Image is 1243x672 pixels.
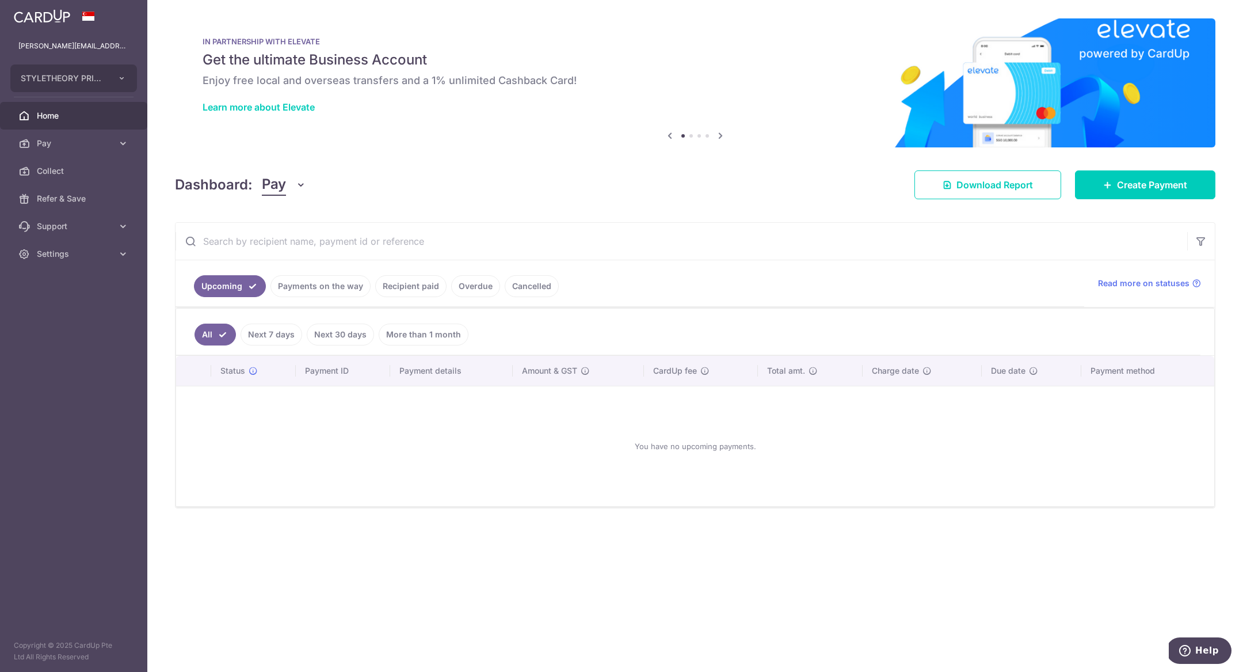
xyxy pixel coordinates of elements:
span: Pay [37,138,113,149]
a: Download Report [914,170,1061,199]
span: Support [37,221,113,232]
th: Payment method [1081,356,1214,386]
a: Upcoming [194,275,266,297]
span: CardUp fee [653,365,697,377]
a: Overdue [451,275,500,297]
span: STYLETHEORY PRIVATE LIMITED [21,73,106,84]
span: Due date [991,365,1025,377]
span: Download Report [956,178,1033,192]
span: Settings [37,248,113,260]
p: IN PARTNERSHIP WITH ELEVATE [203,37,1188,46]
a: Read more on statuses [1098,278,1201,289]
a: Recipient paid [375,275,447,297]
div: You have no upcoming payments. [190,396,1200,497]
p: [PERSON_NAME][EMAIL_ADDRESS][DOMAIN_NAME] [18,40,129,52]
span: Charge date [872,365,919,377]
span: Home [37,110,113,122]
button: STYLETHEORY PRIVATE LIMITED [10,64,137,92]
span: Pay [262,174,286,196]
span: Create Payment [1117,178,1187,192]
span: Status [220,365,245,377]
span: Collect [37,165,113,177]
h6: Enjoy free local and overseas transfers and a 1% unlimited Cashback Card! [203,74,1188,88]
a: Next 7 days [241,324,302,346]
button: Pay [262,174,306,196]
a: Create Payment [1075,170,1215,199]
input: Search by recipient name, payment id or reference [176,223,1187,260]
th: Payment details [390,356,513,386]
a: Payments on the way [270,275,371,297]
span: Amount & GST [522,365,577,377]
a: Next 30 days [307,324,374,346]
h5: Get the ultimate Business Account [203,51,1188,69]
span: Read more on statuses [1098,278,1189,289]
span: Total amt. [767,365,805,377]
a: More than 1 month [379,324,468,346]
th: Payment ID [296,356,390,386]
img: Renovation banner [175,18,1215,147]
iframe: Opens a widget where you can find more information [1169,637,1231,666]
a: Learn more about Elevate [203,101,315,113]
img: CardUp [14,9,70,23]
span: Refer & Save [37,193,113,204]
h4: Dashboard: [175,174,253,195]
a: Cancelled [505,275,559,297]
a: All [195,324,236,346]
